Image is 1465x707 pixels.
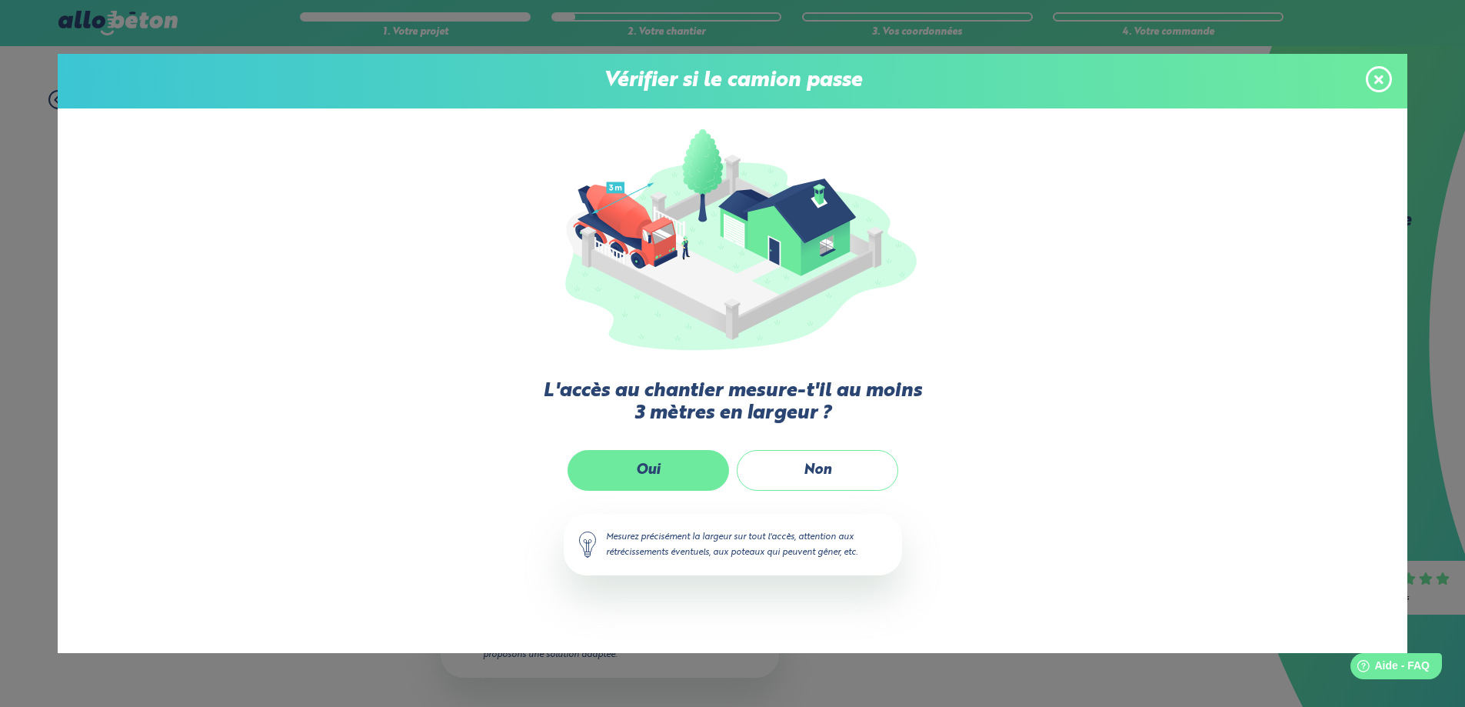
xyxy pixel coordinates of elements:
[541,380,925,425] label: L'accès au chantier mesure-t'il au moins 3 mètres en largeur ?
[1328,647,1448,690] iframe: Help widget launcher
[568,450,729,491] label: Oui
[564,514,902,575] div: Mesurez précisément la largeur sur tout l'accès, attention aux rétrécissements éventuels, aux pot...
[737,450,898,491] label: Non
[73,69,1392,93] p: Vérifier si le camion passe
